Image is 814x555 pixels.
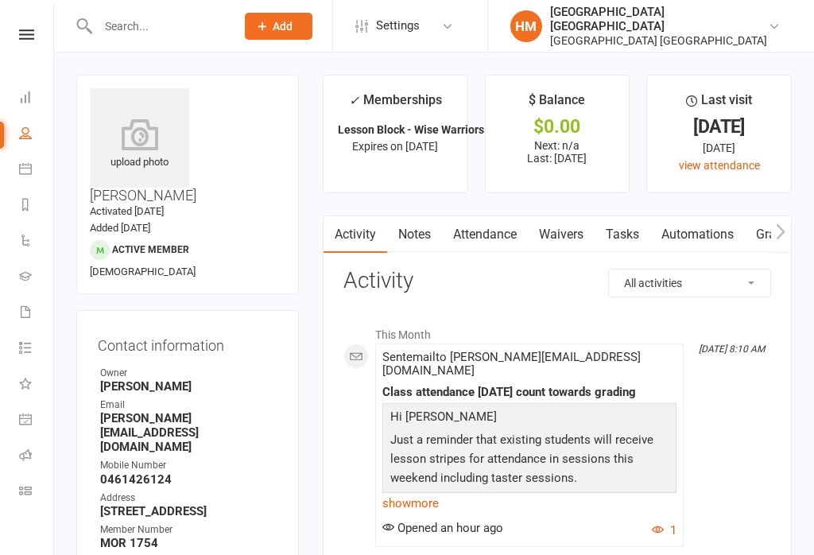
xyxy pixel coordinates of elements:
button: 1 [652,521,676,540]
p: Just a reminder that existing students will receive lesson stripes for attendance in sessions thi... [386,430,673,491]
a: Tasks [595,216,650,253]
input: Search... [93,15,224,37]
span: Expires on [DATE] [352,140,438,153]
i: ✓ [349,93,359,108]
div: $0.00 [500,118,615,135]
a: Attendance [442,216,528,253]
strong: MOR 1754 [100,536,277,550]
div: [DATE] [661,118,777,135]
div: Mobile Number [100,458,277,473]
a: People [19,117,55,153]
div: Last visit [686,90,752,118]
button: Add [245,13,312,40]
strong: [STREET_ADDRESS] [100,504,277,518]
a: Automations [650,216,745,253]
h3: Activity [343,269,771,293]
a: Dashboard [19,81,55,117]
a: Notes [387,216,442,253]
a: view attendance [679,159,760,172]
div: [GEOGRAPHIC_DATA] [GEOGRAPHIC_DATA] [550,5,768,33]
p: Next: n/a Last: [DATE] [500,139,615,165]
a: General attendance kiosk mode [19,403,55,439]
span: Sent email to [PERSON_NAME][EMAIL_ADDRESS][DOMAIN_NAME] [382,350,641,378]
span: Add [273,20,293,33]
div: Email [100,398,277,413]
span: Active member [112,244,189,255]
a: What's New [19,367,55,403]
p: Hi [PERSON_NAME] [386,407,673,430]
div: Owner [100,366,277,381]
a: Activity [324,216,387,253]
span: Opened an hour ago [382,521,503,535]
p: These are the sessions on [DATE] : [386,491,673,514]
a: Reports [19,188,55,224]
strong: [PERSON_NAME][EMAIL_ADDRESS][DOMAIN_NAME] [100,411,277,454]
strong: [PERSON_NAME] [100,379,277,394]
div: Memberships [349,90,442,119]
div: [DATE] [661,139,777,157]
strong: Lesson Block - Wise Warriors - 10 Lessons ... [338,123,563,136]
div: HM [510,10,542,42]
div: Class attendance [DATE] count towards grading [382,386,676,399]
li: This Month [343,318,771,343]
a: Roll call kiosk mode [19,439,55,475]
h3: [PERSON_NAME] [90,88,285,204]
h3: Contact information [98,332,277,354]
a: Class kiosk mode [19,475,55,510]
strong: 0461426124 [100,472,277,487]
time: Added [DATE] [90,222,150,234]
a: Waivers [528,216,595,253]
a: show more [382,492,676,514]
a: Calendar [19,153,55,188]
span: Settings [376,8,420,44]
div: $ Balance [529,90,585,118]
div: Member Number [100,522,277,538]
div: [GEOGRAPHIC_DATA] [GEOGRAPHIC_DATA] [550,33,768,48]
div: upload photo [90,118,189,171]
time: Activated [DATE] [90,205,164,217]
div: Address [100,491,277,506]
span: [DEMOGRAPHIC_DATA] [90,266,196,277]
i: [DATE] 8:10 AM [699,343,765,355]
